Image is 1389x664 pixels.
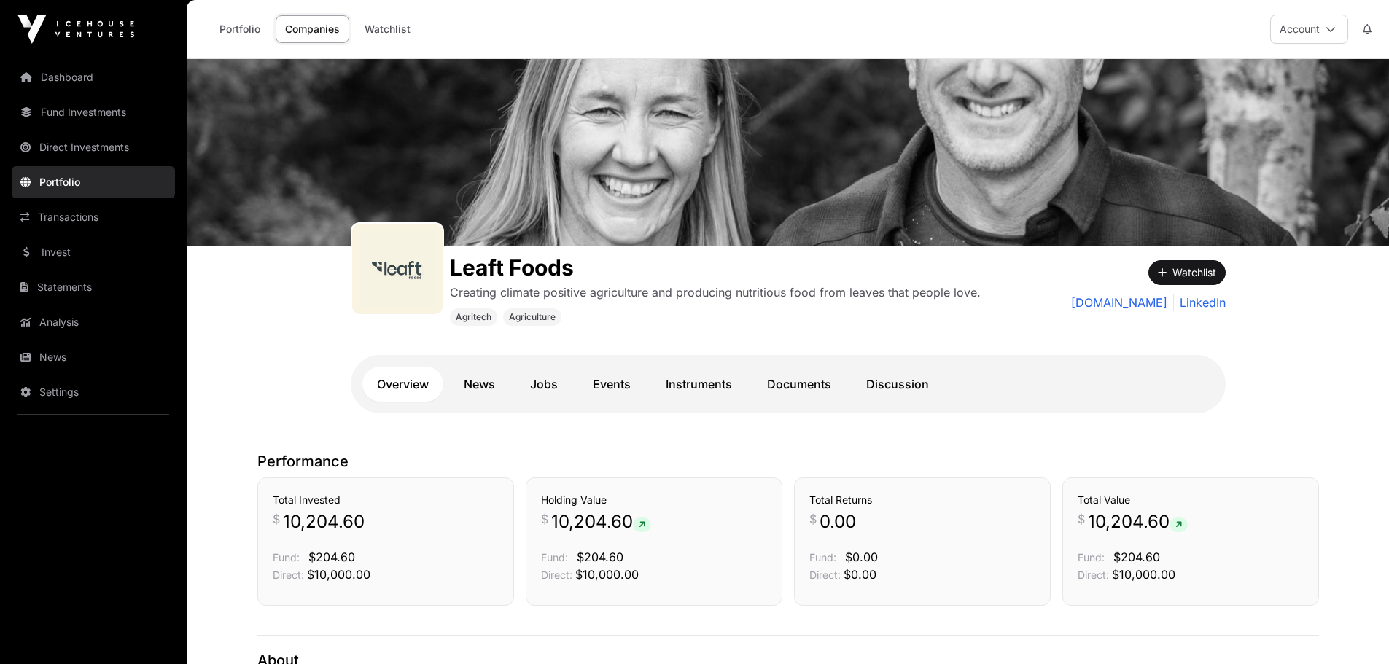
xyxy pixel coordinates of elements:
[12,61,175,93] a: Dashboard
[578,367,645,402] a: Events
[1148,260,1226,285] button: Watchlist
[651,367,747,402] a: Instruments
[515,367,572,402] a: Jobs
[210,15,270,43] a: Portfolio
[307,567,370,582] span: $10,000.00
[187,59,1389,246] img: Leaft Foods
[575,567,639,582] span: $10,000.00
[12,201,175,233] a: Transactions
[12,306,175,338] a: Analysis
[541,510,548,528] span: $
[362,367,1214,402] nav: Tabs
[308,550,355,564] span: $204.60
[12,96,175,128] a: Fund Investments
[1088,510,1188,534] span: 10,204.60
[355,15,420,43] a: Watchlist
[1113,550,1160,564] span: $204.60
[1270,15,1348,44] button: Account
[450,254,981,281] h1: Leaft Foods
[809,510,817,528] span: $
[257,451,1319,472] p: Performance
[845,550,878,564] span: $0.00
[577,550,623,564] span: $204.60
[752,367,846,402] a: Documents
[273,569,304,581] span: Direct:
[1316,594,1389,664] iframe: Chat Widget
[283,510,365,534] span: 10,204.60
[12,131,175,163] a: Direct Investments
[541,493,767,507] h3: Holding Value
[273,551,300,563] span: Fund:
[456,311,491,323] span: Agritech
[1078,551,1105,563] span: Fund:
[449,367,510,402] a: News
[844,567,876,582] span: $0.00
[12,376,175,408] a: Settings
[358,230,437,308] img: leaft_foods_logo.jpeg
[551,510,651,534] span: 10,204.60
[12,341,175,373] a: News
[1078,569,1109,581] span: Direct:
[809,493,1035,507] h3: Total Returns
[17,15,134,44] img: Icehouse Ventures Logo
[450,284,981,301] p: Creating climate positive agriculture and producing nutritious food from leaves that people love.
[1078,510,1085,528] span: $
[362,367,443,402] a: Overview
[809,551,836,563] span: Fund:
[541,551,568,563] span: Fund:
[1112,567,1175,582] span: $10,000.00
[820,510,856,534] span: 0.00
[1173,294,1226,311] a: LinkedIn
[12,271,175,303] a: Statements
[809,569,841,581] span: Direct:
[12,166,175,198] a: Portfolio
[276,15,349,43] a: Companies
[273,493,499,507] h3: Total Invested
[852,367,943,402] a: Discussion
[541,569,572,581] span: Direct:
[12,236,175,268] a: Invest
[509,311,556,323] span: Agriculture
[1078,493,1304,507] h3: Total Value
[273,510,280,528] span: $
[1071,294,1167,311] a: [DOMAIN_NAME]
